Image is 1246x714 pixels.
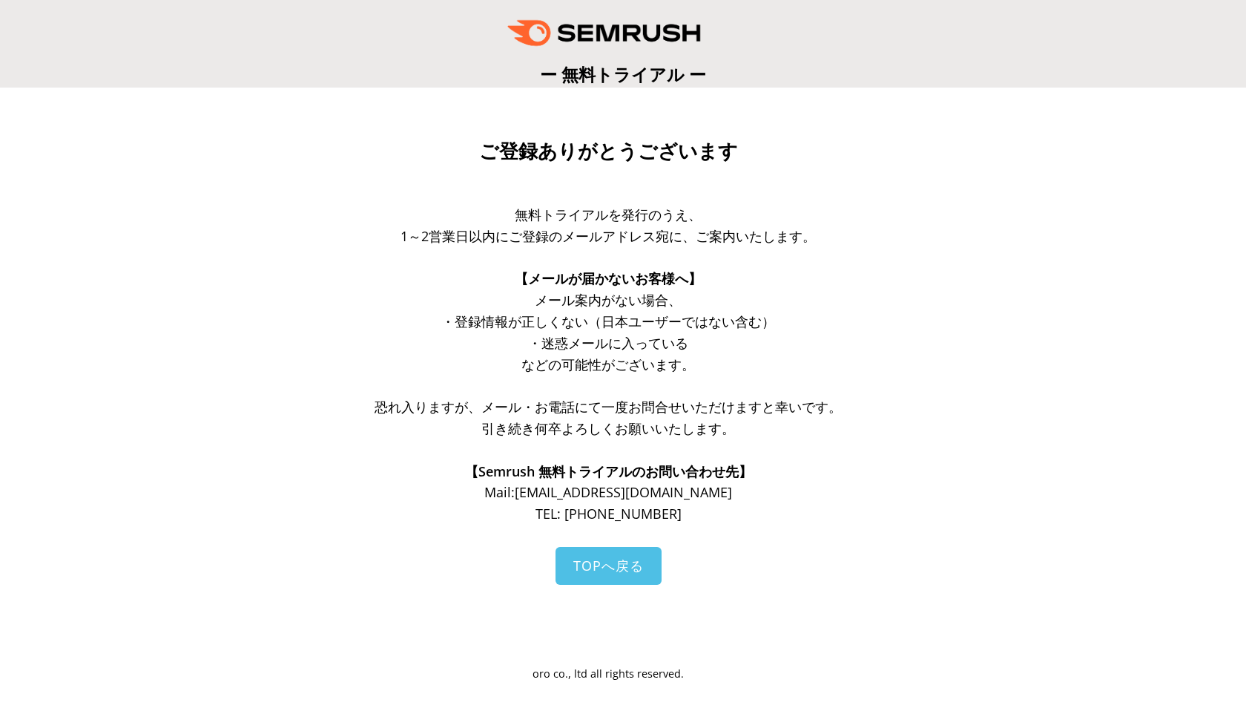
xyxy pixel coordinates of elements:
span: TEL: [PHONE_NUMBER] [535,505,682,523]
span: 【Semrush 無料トライアルのお問い合わせ先】 [465,462,752,480]
span: メール案内がない場合、 [535,291,682,309]
span: Mail: [EMAIL_ADDRESS][DOMAIN_NAME] [484,483,732,501]
span: 【メールが届かないお客様へ】 [515,269,702,287]
span: ・迷惑メールに入っている [528,334,688,352]
span: 無料トライアルを発行のうえ、 [515,206,702,223]
span: などの可能性がございます。 [521,356,695,373]
span: 引き続き何卒よろしくお願いいたします。 [481,419,735,437]
span: 1～2営業日以内にご登録のメールアドレス宛に、ご案内いたします。 [400,227,816,245]
span: ー 無料トライアル ー [540,62,706,86]
span: ・登録情報が正しくない（日本ユーザーではない含む） [441,312,775,330]
span: ご登録ありがとうございます [479,140,738,163]
a: TOPへ戻る [556,547,662,585]
span: 恐れ入りますが、メール・お電話にて一度お問合せいただけますと幸いです。 [375,398,842,416]
span: TOPへ戻る [573,557,644,574]
span: oro co., ltd all rights reserved. [533,666,684,681]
